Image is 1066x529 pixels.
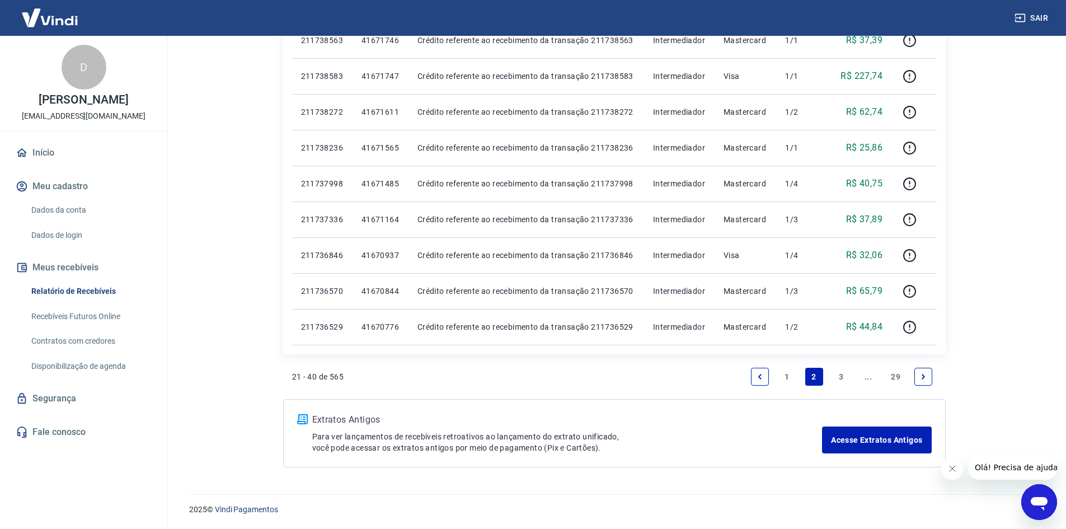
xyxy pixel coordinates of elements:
[653,250,706,261] p: Intermediador
[301,250,344,261] p: 211736846
[832,368,850,386] a: Page 3
[312,431,823,453] p: Para ver lançamentos de recebíveis retroativos ao lançamento do extrato unificado, você pode aces...
[840,69,882,83] p: R$ 227,74
[39,94,128,106] p: [PERSON_NAME]
[805,368,823,386] a: Page 2 is your current page
[941,457,964,480] iframe: Fechar mensagem
[417,178,635,189] p: Crédito referente ao recebimento da transação 211737998
[27,280,154,303] a: Relatório de Recebíveis
[301,142,344,153] p: 211738236
[785,71,819,82] p: 1/1
[301,321,344,333] p: 211736529
[785,178,819,189] p: 1/4
[778,368,796,386] a: Page 1
[785,250,819,261] p: 1/4
[417,35,635,46] p: Crédito referente ao recebimento da transação 211738563
[724,285,767,297] p: Mastercard
[785,35,819,46] p: 1/1
[13,1,86,35] img: Vindi
[860,368,877,386] a: Jump forward
[27,199,154,222] a: Dados da conta
[27,305,154,328] a: Recebíveis Futuros Online
[417,142,635,153] p: Crédito referente ao recebimento da transação 211738236
[13,255,154,280] button: Meus recebíveis
[361,71,400,82] p: 41671747
[724,214,767,225] p: Mastercard
[301,214,344,225] p: 211737336
[361,214,400,225] p: 41671164
[846,213,882,226] p: R$ 37,89
[292,371,344,382] p: 21 - 40 de 565
[13,141,154,165] a: Início
[301,35,344,46] p: 211738563
[846,141,882,155] p: R$ 25,86
[653,285,706,297] p: Intermediador
[785,285,819,297] p: 1/3
[914,368,932,386] a: Next page
[724,106,767,118] p: Mastercard
[13,420,154,444] a: Fale conosco
[27,330,154,353] a: Contratos com credores
[724,321,767,333] p: Mastercard
[724,250,767,261] p: Visa
[22,110,145,122] p: [EMAIL_ADDRESS][DOMAIN_NAME]
[653,71,706,82] p: Intermediador
[653,35,706,46] p: Intermediador
[189,504,1039,516] p: 2025 ©
[13,174,154,199] button: Meu cadastro
[846,105,882,119] p: R$ 62,74
[27,224,154,247] a: Dados de login
[653,178,706,189] p: Intermediador
[653,321,706,333] p: Intermediador
[417,321,635,333] p: Crédito referente ao recebimento da transação 211736529
[886,368,905,386] a: Page 29
[361,321,400,333] p: 41670776
[417,71,635,82] p: Crédito referente ao recebimento da transação 211738583
[361,250,400,261] p: 41670937
[653,106,706,118] p: Intermediador
[361,285,400,297] p: 41670844
[724,178,767,189] p: Mastercard
[822,427,931,453] a: Acesse Extratos Antigos
[297,414,308,424] img: ícone
[1021,484,1057,520] iframe: Botão para abrir a janela de mensagens
[785,106,819,118] p: 1/2
[361,106,400,118] p: 41671611
[724,35,767,46] p: Mastercard
[1012,8,1053,29] button: Sair
[653,214,706,225] p: Intermediador
[785,214,819,225] p: 1/3
[846,249,882,262] p: R$ 32,06
[27,355,154,378] a: Disponibilização de agenda
[301,71,344,82] p: 211738583
[215,505,278,514] a: Vindi Pagamentos
[785,142,819,153] p: 1/1
[785,321,819,333] p: 1/2
[301,106,344,118] p: 211738272
[653,142,706,153] p: Intermediador
[846,34,882,47] p: R$ 37,39
[417,214,635,225] p: Crédito referente ao recebimento da transação 211737336
[361,35,400,46] p: 41671746
[968,455,1057,480] iframe: Mensagem da empresa
[312,413,823,427] p: Extratos Antigos
[846,320,882,334] p: R$ 44,84
[417,285,635,297] p: Crédito referente ao recebimento da transação 211736570
[846,177,882,190] p: R$ 40,75
[361,178,400,189] p: 41671485
[62,45,106,90] div: D
[724,71,767,82] p: Visa
[13,386,154,411] a: Segurança
[7,8,94,17] span: Olá! Precisa de ajuda?
[417,106,635,118] p: Crédito referente ao recebimento da transação 211738272
[417,250,635,261] p: Crédito referente ao recebimento da transação 211736846
[846,284,882,298] p: R$ 65,79
[361,142,400,153] p: 41671565
[751,368,769,386] a: Previous page
[301,178,344,189] p: 211737998
[301,285,344,297] p: 211736570
[724,142,767,153] p: Mastercard
[746,363,937,390] ul: Pagination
